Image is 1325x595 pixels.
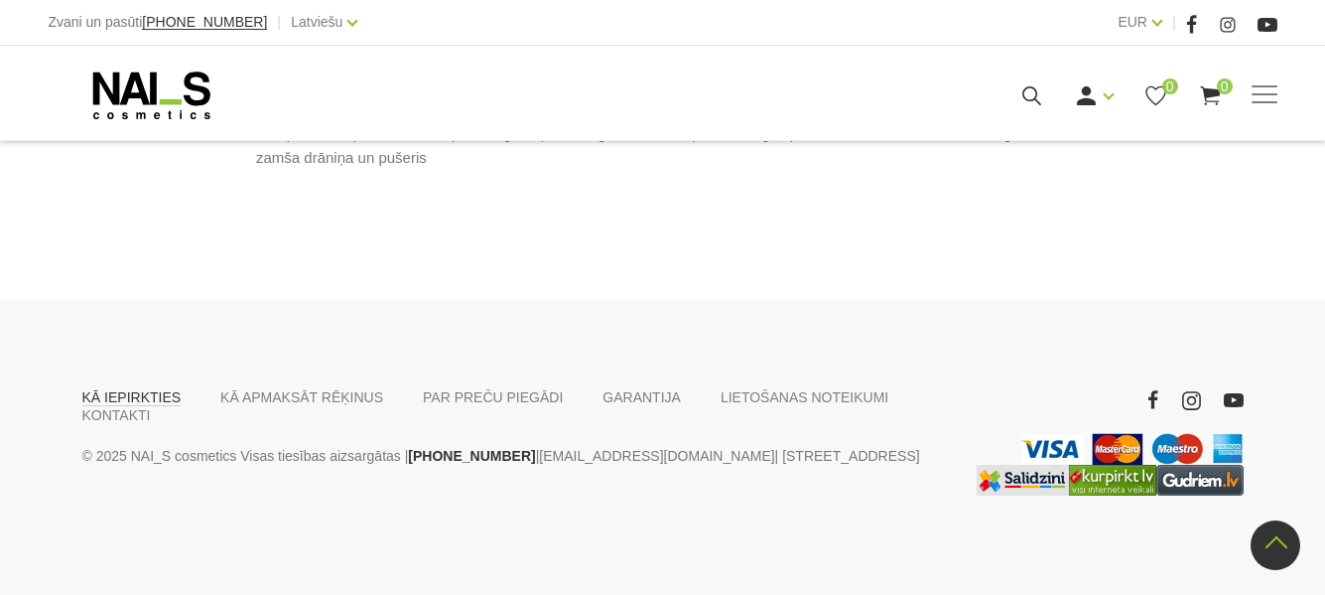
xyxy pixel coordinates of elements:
a: 0 [1198,83,1223,108]
a: KĀ IEPIRKTIES [82,388,182,406]
a: EUR [1118,10,1147,34]
div: Zvani un pasūti [48,10,267,35]
a: KĀ APMAKSĀT RĒĶINUS [220,388,383,406]
span: 0 [1162,78,1178,94]
a: KONTAKTI [82,406,151,424]
a: LIETOŠANAS NOTEIKUMI [721,388,888,406]
a: [PHONE_NUMBER] [142,15,267,30]
span: | [1172,10,1176,35]
a: PAR PREČU PIEGĀDI [423,388,563,406]
a: GARANTIJA [602,388,681,406]
img: Lielākais Latvijas interneta veikalu preču meklētājs [1069,465,1156,496]
a: https://www.gudriem.lv/veikali/lv [1156,465,1244,496]
a: Latviešu [291,10,342,34]
img: Labākā cena interneta veikalos - Samsung, Cena, iPhone, Mobilie telefoni [977,465,1069,496]
span: [PHONE_NUMBER] [142,14,267,30]
a: [PHONE_NUMBER] [408,444,535,468]
a: [EMAIL_ADDRESS][DOMAIN_NAME] [539,444,774,468]
img: www.gudriem.lv/veikali/lv [1156,465,1244,496]
p: © 2025 NAI_S cosmetics Visas tiesības aizsargātas | | | [STREET_ADDRESS] [82,444,946,468]
span: 0 [1217,78,1233,94]
a: 0 [1143,83,1168,108]
span: | [277,10,281,35]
